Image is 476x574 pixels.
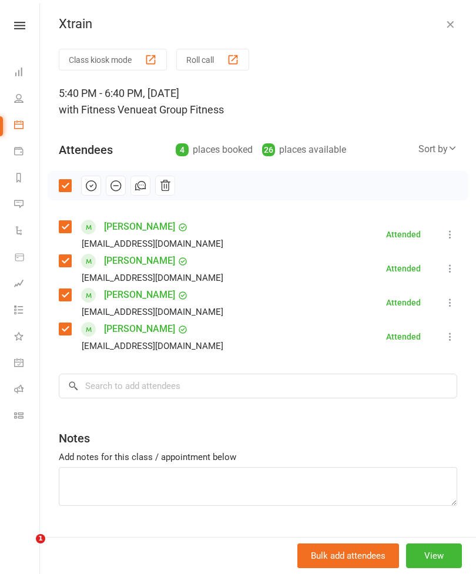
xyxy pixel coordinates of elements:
[176,143,189,156] div: 4
[104,286,175,304] a: [PERSON_NAME]
[176,142,253,158] div: places booked
[176,49,249,71] button: Roll call
[418,142,457,157] div: Sort by
[59,374,457,398] input: Search to add attendees
[82,270,223,286] div: [EMAIL_ADDRESS][DOMAIN_NAME]
[14,245,41,271] a: Product Sales
[82,236,223,251] div: [EMAIL_ADDRESS][DOMAIN_NAME]
[14,60,41,86] a: Dashboard
[262,142,346,158] div: places available
[82,304,223,320] div: [EMAIL_ADDRESS][DOMAIN_NAME]
[59,103,148,116] span: with Fitness Venue
[148,103,224,116] span: at Group Fitness
[59,450,457,464] div: Add notes for this class / appointment below
[59,49,167,71] button: Class kiosk mode
[14,377,41,404] a: Roll call kiosk mode
[386,298,421,307] div: Attended
[104,217,175,236] a: [PERSON_NAME]
[14,351,41,377] a: General attendance kiosk mode
[59,430,90,447] div: Notes
[14,404,41,430] a: Class kiosk mode
[59,142,113,158] div: Attendees
[406,543,462,568] button: View
[297,543,399,568] button: Bulk add attendees
[262,143,275,156] div: 26
[14,166,41,192] a: Reports
[59,85,457,118] div: 5:40 PM - 6:40 PM, [DATE]
[40,16,476,32] div: Xtrain
[386,333,421,341] div: Attended
[104,251,175,270] a: [PERSON_NAME]
[386,264,421,273] div: Attended
[14,139,41,166] a: Payments
[14,113,41,139] a: Calendar
[36,534,45,543] span: 1
[14,324,41,351] a: What's New
[82,338,223,354] div: [EMAIL_ADDRESS][DOMAIN_NAME]
[14,86,41,113] a: People
[12,534,40,562] iframe: Intercom live chat
[104,320,175,338] a: [PERSON_NAME]
[386,230,421,239] div: Attended
[14,271,41,298] a: Assessments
